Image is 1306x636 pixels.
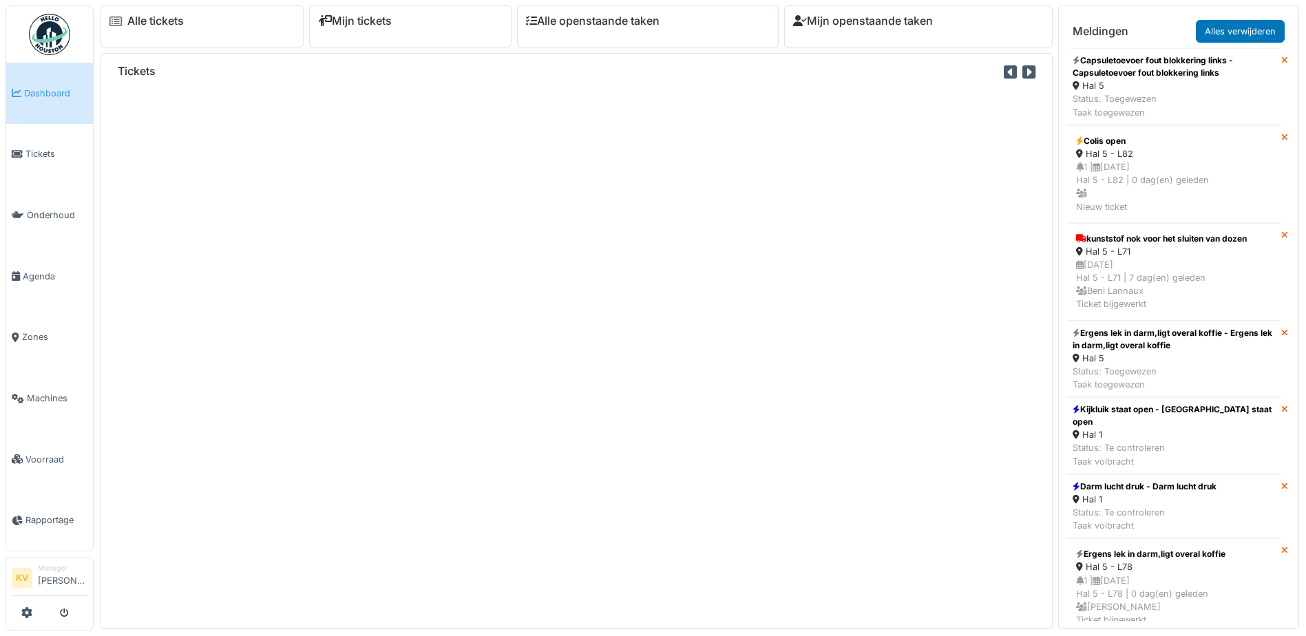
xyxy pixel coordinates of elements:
a: Mijn openstaande taken [793,14,933,28]
a: Colis open Hal 5 - L82 1 |[DATE]Hal 5 - L82 | 0 dag(en) geleden Nieuw ticket [1067,125,1281,223]
a: Alle tickets [127,14,184,28]
div: Hal 1 [1073,428,1276,441]
span: Rapportage [25,513,87,527]
img: Badge_color-CXgf-gQk.svg [29,14,70,55]
div: Hal 5 - L78 [1076,560,1272,573]
a: KV Manager[PERSON_NAME] [12,563,87,596]
div: kunststof nok voor het sluiten van dozen [1076,233,1272,245]
div: 1 | [DATE] Hal 5 - L82 | 0 dag(en) geleden Nieuw ticket [1076,160,1272,213]
div: Hal 5 - L71 [1076,245,1272,258]
a: Tickets [6,124,93,185]
h6: Tickets [118,65,156,78]
a: Capsuletoevoer fout blokkering links - Capsuletoevoer fout blokkering links Hal 5 Status: Toegewe... [1067,48,1281,125]
div: Hal 5 [1073,352,1276,365]
a: Mijn tickets [318,14,392,28]
span: Dashboard [24,87,87,100]
a: Ergens lek in darm,ligt overal koffie Hal 5 - L78 1 |[DATE]Hal 5 - L78 | 0 dag(en) geleden [PERSO... [1067,538,1281,636]
div: Status: Toegewezen Taak toegewezen [1073,365,1276,391]
div: Hal 5 [1073,79,1276,92]
div: Status: Te controleren Taak volbracht [1073,441,1276,467]
a: Alles verwijderen [1196,20,1285,43]
span: Agenda [23,270,87,283]
div: Ergens lek in darm,ligt overal koffie - Ergens lek in darm,ligt overal koffie [1073,327,1276,352]
span: Zones [22,330,87,343]
div: Hal 1 [1073,493,1217,506]
li: KV [12,568,32,589]
a: Dashboard [6,63,93,124]
div: Darm lucht druk - Darm lucht druk [1073,480,1217,493]
a: Agenda [6,246,93,307]
div: Status: Te controleren Taak volbracht [1073,506,1217,532]
span: Voorraad [25,453,87,466]
span: Tickets [25,147,87,160]
div: Colis open [1076,135,1272,147]
a: Kijkluik staat open - [GEOGRAPHIC_DATA] staat open Hal 1 Status: Te controlerenTaak volbracht [1067,397,1281,474]
div: Capsuletoevoer fout blokkering links - Capsuletoevoer fout blokkering links [1073,54,1276,79]
h6: Meldingen [1073,25,1128,38]
div: Status: Toegewezen Taak toegewezen [1073,92,1276,118]
a: Darm lucht druk - Darm lucht druk Hal 1 Status: Te controlerenTaak volbracht [1067,474,1281,539]
a: Ergens lek in darm,ligt overal koffie - Ergens lek in darm,ligt overal koffie Hal 5 Status: Toege... [1067,321,1281,398]
a: Rapportage [6,490,93,551]
span: Onderhoud [27,209,87,222]
a: Voorraad [6,429,93,490]
a: kunststof nok voor het sluiten van dozen Hal 5 - L71 [DATE]Hal 5 - L71 | 7 dag(en) geleden Beni L... [1067,223,1281,321]
span: Machines [27,392,87,405]
div: Ergens lek in darm,ligt overal koffie [1076,548,1272,560]
a: Machines [6,368,93,429]
div: [DATE] Hal 5 - L71 | 7 dag(en) geleden Beni Lannaux Ticket bijgewerkt [1076,258,1272,311]
div: Kijkluik staat open - [GEOGRAPHIC_DATA] staat open [1073,403,1276,428]
div: Hal 5 - L82 [1076,147,1272,160]
a: Onderhoud [6,184,93,246]
a: Alle openstaande taken [526,14,660,28]
div: 1 | [DATE] Hal 5 - L78 | 0 dag(en) geleden [PERSON_NAME] Ticket bijgewerkt [1076,574,1272,627]
li: [PERSON_NAME] [38,563,87,593]
a: Zones [6,307,93,368]
div: Manager [38,563,87,573]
